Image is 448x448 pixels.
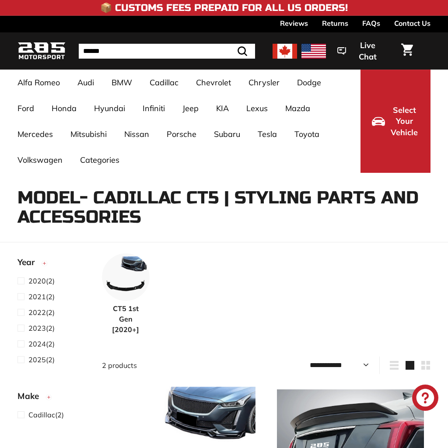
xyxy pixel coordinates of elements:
span: (2) [28,291,55,302]
a: Cadillac [141,70,187,95]
a: Tesla [249,121,286,147]
button: Live Chat [326,35,396,67]
img: Logo_285_Motorsport_areodynamics_components [17,41,66,61]
a: CT5 1st Gen [2020+] [102,253,149,334]
h4: 📦 Customs Fees Prepaid for All US Orders! [100,3,348,13]
a: Ford [9,95,43,121]
a: KIA [207,95,238,121]
a: Honda [43,95,85,121]
span: Cadillac [28,410,55,419]
span: 2023 [28,324,46,332]
div: 2 products [102,360,266,371]
h1: Model- Cadillac CT5 | Styling Parts and Accessories [17,188,430,227]
button: Year [17,253,88,275]
a: Contact Us [394,16,430,31]
a: Mitsubishi [62,121,115,147]
span: Select Your Vehicle [389,105,419,138]
span: Year [17,256,41,269]
a: BMW [103,70,141,95]
button: Make [17,387,88,409]
a: Categories [71,147,128,173]
span: (2) [28,323,55,333]
a: Toyota [286,121,328,147]
inbox-online-store-chat: Shopify online store chat [409,385,441,413]
a: Alfa Romeo [9,70,69,95]
a: FAQs [362,16,380,31]
a: Hyundai [85,95,134,121]
a: Subaru [205,121,249,147]
a: Volkswagen [9,147,71,173]
input: Search [79,44,255,59]
a: Jeep [174,95,207,121]
span: 2024 [28,339,46,348]
span: CT5 1st Gen [2020+] [102,303,149,335]
a: Dodge [288,70,330,95]
a: Chrysler [240,70,288,95]
button: Select Your Vehicle [360,70,430,173]
a: Porsche [158,121,205,147]
span: 2025 [28,355,46,364]
a: Lexus [238,95,276,121]
a: Nissan [115,121,158,147]
span: (2) [28,339,55,349]
span: Make [17,390,45,402]
a: Chevrolet [187,70,240,95]
span: 2022 [28,308,46,317]
a: Cart [396,36,418,66]
a: Mazda [276,95,319,121]
a: Returns [322,16,348,31]
a: Audi [69,70,103,95]
span: (2) [28,307,55,318]
span: 2021 [28,292,46,301]
span: (2) [28,409,64,420]
span: (2) [28,276,55,286]
span: (2) [28,354,55,365]
a: Reviews [280,16,308,31]
a: Mercedes [9,121,62,147]
a: Infiniti [134,95,174,121]
span: 2020 [28,276,46,285]
span: Live Chat [350,40,385,62]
